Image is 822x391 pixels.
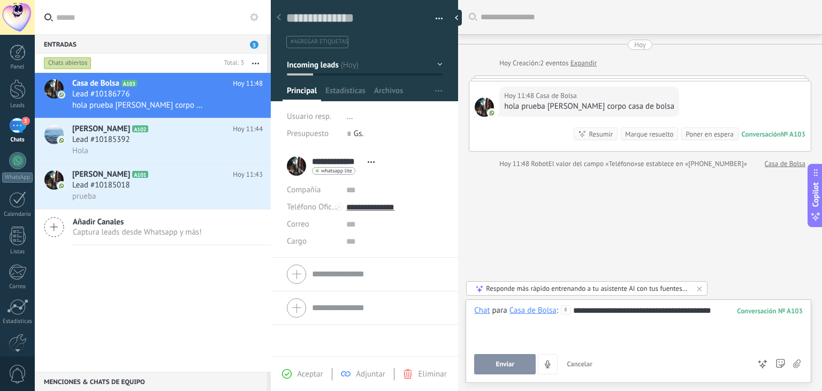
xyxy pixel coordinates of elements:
[499,58,597,69] div: Creación:
[2,64,33,71] div: Panel
[686,129,733,139] div: Poner en espera
[2,249,33,255] div: Listas
[567,359,592,369] span: Cancelar
[742,130,781,139] div: Conversación
[557,305,558,316] span: :
[233,124,263,134] span: Hoy 11:44
[2,172,33,183] div: WhatsApp
[2,102,33,109] div: Leads
[488,109,496,117] img: com.amocrm.amocrmwa.svg
[570,58,597,69] a: Expandir
[72,100,204,110] span: hola prueba [PERSON_NAME] corpo casa de bolsa
[418,369,446,379] span: Eliminar
[72,146,88,156] span: Hola
[637,159,747,169] span: se establece en «[PHONE_NUMBER]»
[374,86,403,101] span: Archivos
[250,41,258,49] span: 3
[540,58,568,69] span: 2 eventos
[589,129,613,139] div: Resumir
[536,91,576,101] span: Casa de Bolsa
[347,111,353,122] span: ...
[132,171,148,178] span: A101
[634,40,646,50] div: Hoy
[287,125,339,142] div: Presupuesto
[810,183,821,207] span: Copilot
[737,306,803,315] div: 103
[35,372,267,391] div: Menciones & Chats de equipo
[474,354,536,374] button: Enviar
[132,125,148,132] span: A102
[35,164,271,209] a: avataricon[PERSON_NAME]A101Hoy 11:43Lead #10185018prueba
[58,137,65,144] img: icon
[356,369,385,379] span: Adjuntar
[291,38,348,46] span: #agregar etiquetas
[297,369,323,379] span: Aceptar
[2,137,33,144] div: Chats
[531,159,548,168] span: Robot
[2,283,33,290] div: Correo
[321,168,352,174] span: whatsapp lite
[475,97,494,117] span: Casa de Bolsa
[287,199,338,216] button: Teléfono Oficina
[562,354,597,374] button: Cancelar
[287,108,339,125] div: Usuario resp.
[73,217,202,227] span: Añadir Canales
[492,305,507,316] span: para
[765,159,805,169] a: Casa de Bolsa
[287,129,329,139] span: Presupuesto
[325,86,366,101] span: Estadísticas
[72,124,130,134] span: [PERSON_NAME]
[781,130,805,139] div: № A103
[220,58,244,69] div: Total: 3
[287,111,331,122] span: Usuario resp.
[451,10,462,26] div: Ocultar
[233,169,263,180] span: Hoy 11:43
[287,202,342,212] span: Teléfono Oficina
[72,180,130,191] span: Lead #10185018
[72,191,96,201] span: prueba
[2,211,33,218] div: Calendario
[287,182,338,199] div: Compañía
[244,54,267,73] button: Más
[35,73,271,118] a: avatariconCasa de BolsaA103Hoy 11:48Lead #10186776hola prueba [PERSON_NAME] corpo casa de bolsa
[72,78,119,89] span: Casa de Bolsa
[21,117,30,125] span: 3
[72,89,130,100] span: Lead #10186776
[287,233,338,250] div: Cargo
[35,118,271,163] a: avataricon[PERSON_NAME]A102Hoy 11:44Lead #10185392Hola
[73,227,202,237] span: Captura leads desde Whatsapp y más!
[287,237,307,245] span: Cargo
[287,86,317,101] span: Principal
[287,216,309,233] button: Correo
[499,58,513,69] div: Hoy
[72,169,130,180] span: [PERSON_NAME]
[2,318,33,325] div: Estadísticas
[233,78,263,89] span: Hoy 11:48
[354,129,364,139] span: Gs.
[486,284,689,293] div: Responde más rápido entrenando a tu asistente AI con tus fuentes de datos
[287,219,309,229] span: Correo
[504,91,536,101] div: Hoy 11:48
[35,34,267,54] div: Entradas
[58,182,65,190] img: icon
[44,57,92,70] div: Chats abiertos
[504,101,674,112] div: hola prueba [PERSON_NAME] corpo casa de bolsa
[549,159,638,169] span: El valor del campo «Teléfono»
[58,91,65,99] img: icon
[496,360,514,368] span: Enviar
[72,134,130,145] span: Lead #10185392
[121,80,137,87] span: A103
[509,305,557,315] div: Casa de Bolsa
[625,129,673,139] div: Marque resuelto
[499,159,531,169] div: Hoy 11:48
